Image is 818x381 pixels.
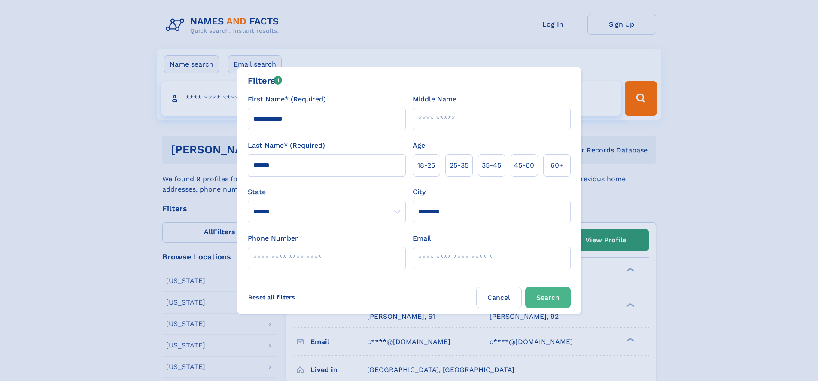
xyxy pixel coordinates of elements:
[525,287,571,308] button: Search
[413,187,426,197] label: City
[413,94,456,104] label: Middle Name
[413,140,425,151] label: Age
[476,287,522,308] label: Cancel
[550,160,563,171] span: 60+
[248,94,326,104] label: First Name* (Required)
[514,160,534,171] span: 45‑60
[248,140,325,151] label: Last Name* (Required)
[413,233,431,244] label: Email
[248,233,298,244] label: Phone Number
[248,74,283,87] div: Filters
[450,160,468,171] span: 25‑35
[248,187,406,197] label: State
[417,160,435,171] span: 18‑25
[243,287,301,308] label: Reset all filters
[482,160,501,171] span: 35‑45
